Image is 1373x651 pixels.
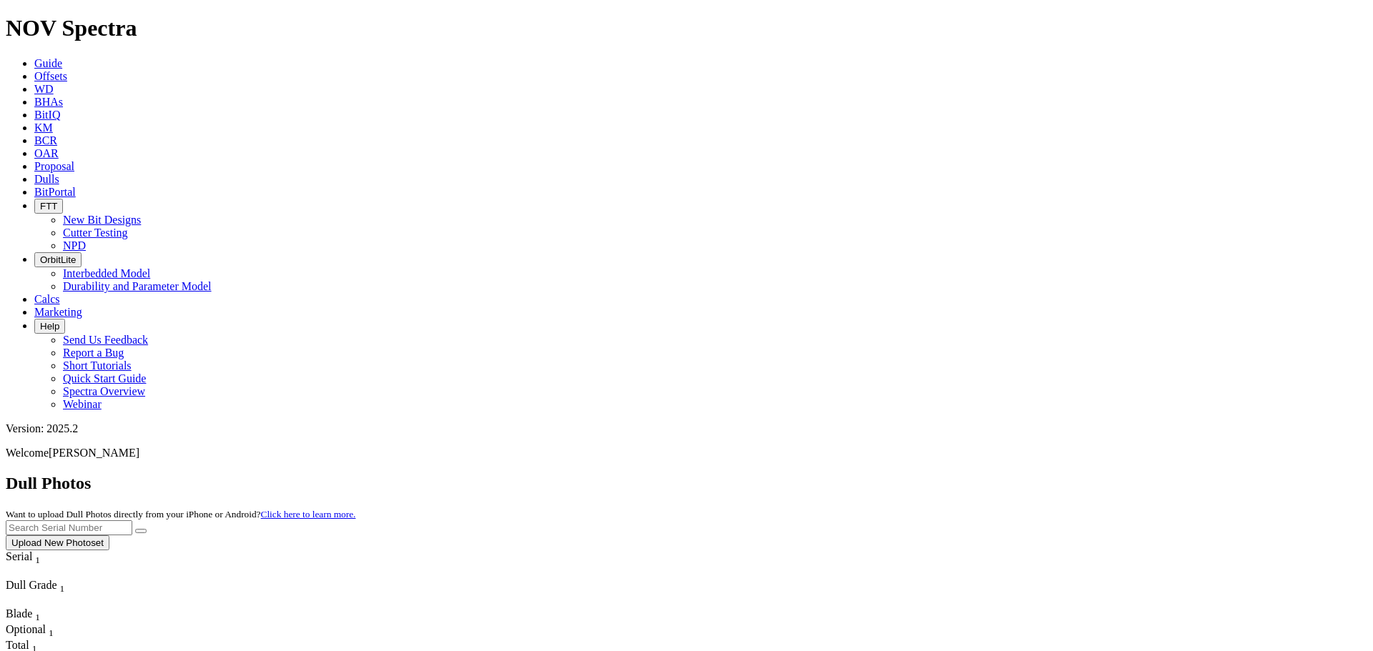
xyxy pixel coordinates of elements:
a: Calcs [34,293,60,305]
div: Version: 2025.2 [6,422,1367,435]
a: BHAs [34,96,63,108]
a: Offsets [34,70,67,82]
a: BitPortal [34,186,76,198]
span: FTT [40,201,57,212]
h2: Dull Photos [6,474,1367,493]
span: Optional [6,623,46,635]
a: Short Tutorials [63,359,132,372]
a: Webinar [63,398,102,410]
span: Serial [6,550,32,562]
a: KM [34,121,53,134]
div: Sort None [6,607,56,623]
div: Sort None [6,623,56,639]
span: Sort None [32,639,37,651]
a: Click here to learn more. [261,509,356,520]
div: Blade Sort None [6,607,56,623]
a: Spectra Overview [63,385,145,397]
span: Total [6,639,29,651]
sub: 1 [35,612,40,622]
span: OrbitLite [40,254,76,265]
h1: NOV Spectra [6,15,1367,41]
button: FTT [34,199,63,214]
span: Help [40,321,59,332]
span: Dull Grade [6,579,57,591]
a: Dulls [34,173,59,185]
a: WD [34,83,54,95]
a: NPD [63,239,86,252]
button: Help [34,319,65,334]
div: Sort None [6,550,67,579]
span: Sort None [49,623,54,635]
p: Welcome [6,447,1367,459]
button: Upload New Photoset [6,535,109,550]
small: Want to upload Dull Photos directly from your iPhone or Android? [6,509,355,520]
a: Durability and Parameter Model [63,280,212,292]
input: Search Serial Number [6,520,132,535]
a: Quick Start Guide [63,372,146,384]
a: Report a Bug [63,347,124,359]
a: OAR [34,147,59,159]
sub: 1 [49,627,54,638]
span: Sort None [35,550,40,562]
div: Column Menu [6,595,106,607]
button: OrbitLite [34,252,82,267]
a: Interbedded Model [63,267,150,279]
sub: 1 [35,555,40,565]
span: [PERSON_NAME] [49,447,139,459]
a: Proposal [34,160,74,172]
div: Serial Sort None [6,550,67,566]
a: BitIQ [34,109,60,121]
a: New Bit Designs [63,214,141,226]
span: Sort None [60,579,65,591]
a: Send Us Feedback [63,334,148,346]
a: Marketing [34,306,82,318]
span: Blade [6,607,32,620]
div: Column Menu [6,566,67,579]
span: Sort None [35,607,40,620]
sub: 1 [60,583,65,594]
a: BCR [34,134,57,146]
a: Cutter Testing [63,227,128,239]
a: Guide [34,57,62,69]
div: Dull Grade Sort None [6,579,106,595]
div: Optional Sort None [6,623,56,639]
div: Sort None [6,579,106,607]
